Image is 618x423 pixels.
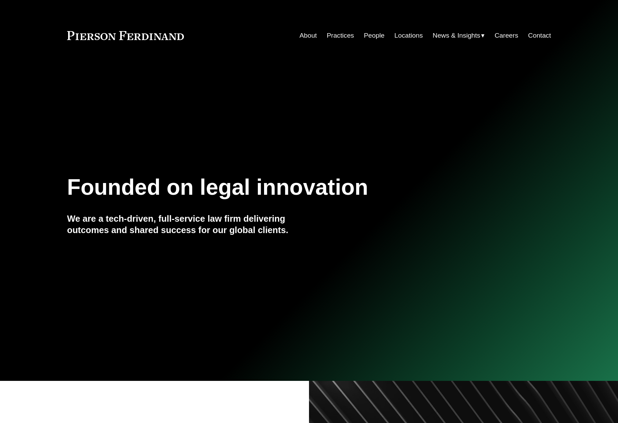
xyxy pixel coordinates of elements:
a: Contact [528,29,551,42]
a: People [364,29,385,42]
h4: We are a tech-driven, full-service law firm delivering outcomes and shared success for our global... [67,213,309,235]
a: Careers [495,29,518,42]
a: Locations [394,29,423,42]
a: folder dropdown [433,29,485,42]
span: News & Insights [433,30,480,42]
a: Practices [327,29,354,42]
a: About [300,29,317,42]
h1: Founded on legal innovation [67,175,470,200]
